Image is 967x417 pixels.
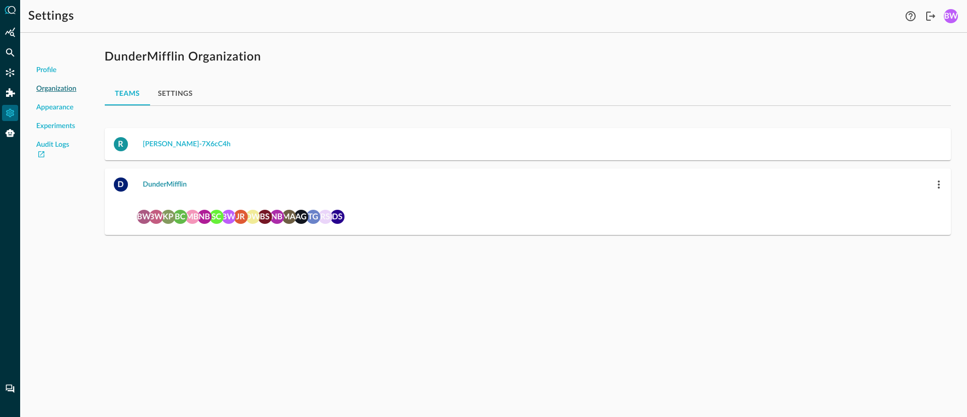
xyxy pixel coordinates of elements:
div: DunderMifflin [143,178,187,191]
div: KP [161,210,175,224]
div: Chat [2,381,18,397]
span: Jonathan Rau [234,209,248,223]
button: Settings [150,81,201,105]
span: bonnie.carberry@secdataops.com [173,209,187,223]
div: BW [149,210,163,224]
span: Appearance [36,102,74,113]
span: Kyle Putnam [161,209,175,223]
span: Billy Smith [258,209,272,223]
span: david.wheeler88+demo@gmail.com [246,209,260,223]
div: DS [330,210,344,224]
div: Query Agent [2,125,18,141]
h1: Settings [28,8,74,24]
div: Federated Search [2,44,18,61]
span: Stacey Curtis [210,209,224,223]
div: BW [944,9,958,23]
span: neal.bridges@gmail.com [197,209,212,223]
span: dhiraj.sharan+demo@secdataops.com [330,209,344,223]
button: DunderMifflin [137,176,193,193]
span: mike.bousquet@secdataops.com [185,209,199,223]
div: TG [306,210,320,224]
div: AG [294,210,308,224]
div: BC [173,210,187,224]
div: Settings [2,105,18,121]
div: NB [197,210,212,224]
span: brian.way@secdataops.com [149,209,163,223]
div: D [114,177,128,192]
div: JR [234,210,248,224]
div: BS [258,210,272,224]
div: SC [210,210,224,224]
div: NB [270,210,284,224]
button: [PERSON_NAME]-7X6cC4h [137,136,237,152]
span: brian.way+onboarding@secdataops.com [137,209,151,223]
span: neal.bridges@secdataops.com [270,209,284,223]
div: DW [246,210,260,224]
div: Addons [3,85,19,101]
span: aejay.goehring+dundermifflin@gmail.com [294,209,308,223]
div: [PERSON_NAME]-7X6cC4h [143,138,231,151]
button: Help [903,8,919,24]
div: RS [318,210,332,224]
h1: DunderMifflin Organization [105,49,951,65]
div: Connectors [2,65,18,81]
div: MB [185,210,199,224]
div: BW [222,210,236,224]
span: technocrats+go@gmail.com [306,209,320,223]
span: Matt Anthony [282,209,296,223]
span: Profile [36,65,56,76]
span: Rob Shepherd [318,209,332,223]
span: Brian Way [222,209,236,223]
button: Teams [105,81,150,105]
span: Experiments [36,121,75,132]
a: Audit Logs [36,140,77,161]
div: R [114,137,128,151]
span: Organization [36,84,77,94]
button: Logout [923,8,939,24]
div: MA [282,210,296,224]
div: Summary Insights [2,24,18,40]
div: BW [137,210,151,224]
